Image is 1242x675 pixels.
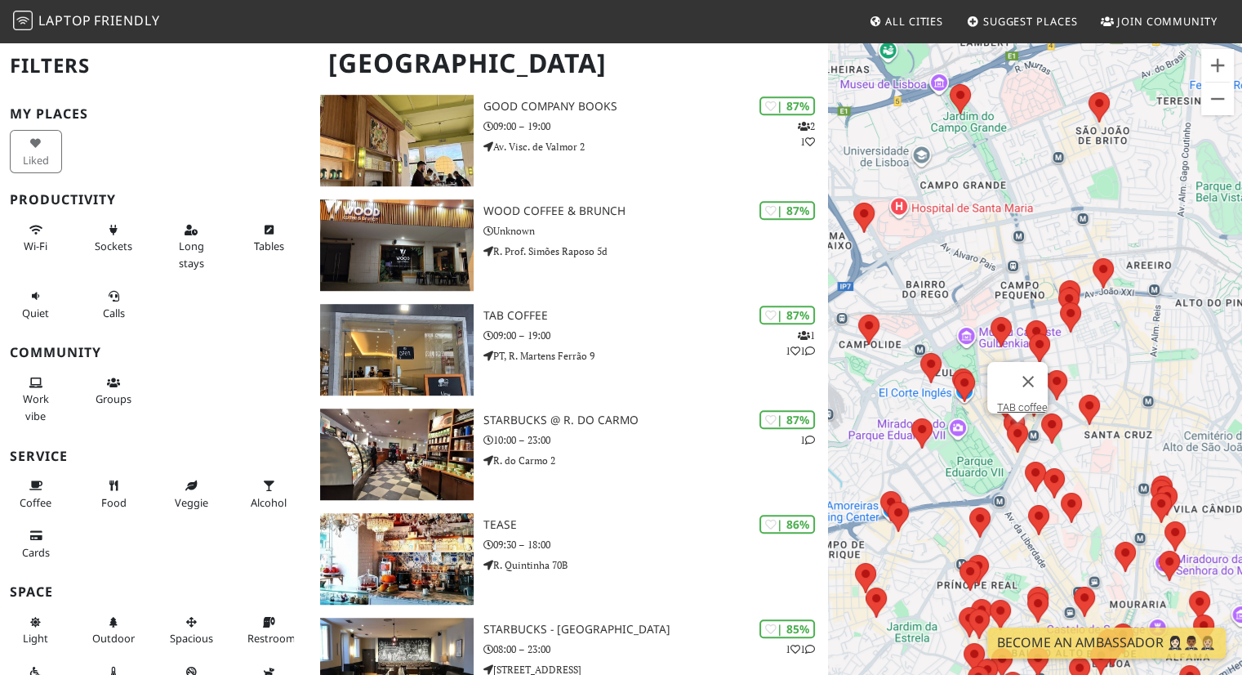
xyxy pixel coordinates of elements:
[10,192,300,208] h3: Productivity
[1094,7,1224,36] a: Join Community
[310,95,828,186] a: Good Company Books | 87% 21 Good Company Books 09:00 – 19:00 Av. Visc. de Valmor 2
[310,199,828,291] a: Wood Coffee & Brunch | 87% Wood Coffee & Brunch Unknown R. Prof. Simões Raposo 5d
[94,11,159,29] span: Friendly
[759,96,815,115] div: | 87%
[10,449,300,464] h3: Service
[1201,49,1234,82] button: Ampliar
[483,139,829,154] p: Av. Visc. de Valmor 2
[243,217,295,260] button: Tables
[800,432,815,448] p: 1
[10,41,300,91] h2: Filters
[483,223,829,239] p: Unknown
[1117,14,1218,29] span: Join Community
[254,239,284,253] span: Work-friendly tables
[483,244,829,259] p: R. Prof. Simões Raposo 5d
[310,513,828,605] a: Tease | 86% Tease 09:30 – 18:00 R. Quintinha 70B
[798,118,815,150] p: 2 1
[23,631,48,646] span: Natural light
[483,328,829,343] p: 09:00 – 19:00
[310,409,828,500] a: Starbucks @ R. do Carmo | 87% 1 Starbucks @ R. do Carmo 10:00 – 23:00 R. do Carmo 2
[759,515,815,534] div: | 86%
[759,410,815,429] div: | 87%
[483,453,829,468] p: R. do Carmo 2
[22,306,49,320] span: Quiet
[247,631,296,646] span: Restroom
[22,545,50,560] span: Credit cards
[92,631,135,646] span: Outdoor area
[483,118,829,134] p: 09:00 – 19:00
[10,283,62,326] button: Quiet
[483,623,829,637] h3: Starbucks - [GEOGRAPHIC_DATA]
[786,641,815,657] p: 1 1
[10,345,300,360] h3: Community
[87,283,140,326] button: Calls
[23,391,49,422] span: People working
[483,413,829,427] h3: Starbucks @ R. do Carmo
[87,472,140,516] button: Food
[10,609,62,652] button: Light
[960,7,1084,36] a: Suggest Places
[320,304,473,396] img: TAB coffee
[175,495,208,510] span: Veggie
[483,537,829,552] p: 09:30 – 18:00
[87,217,140,260] button: Sockets
[885,14,943,29] span: All Cities
[101,495,127,510] span: Food
[20,495,51,510] span: Coffee
[95,239,132,253] span: Power sockets
[483,100,829,114] h3: Good Company Books
[10,217,62,260] button: Wi-Fi
[165,472,217,516] button: Veggie
[243,472,295,516] button: Alcohol
[483,641,829,657] p: 08:00 – 23:00
[320,95,473,186] img: Good Company Books
[13,7,160,36] a: LaptopFriendly LaptopFriendly
[38,11,91,29] span: Laptop
[483,518,829,532] h3: Tease
[483,432,829,448] p: 10:00 – 23:00
[10,584,300,600] h3: Space
[759,619,815,638] div: | 85%
[483,557,829,573] p: R. Quintinha 70B
[103,306,125,320] span: Video/audio calls
[96,391,131,406] span: Group tables
[320,199,473,291] img: Wood Coffee & Brunch
[983,14,1078,29] span: Suggest Places
[87,369,140,413] button: Groups
[87,609,140,652] button: Outdoor
[165,217,217,276] button: Long stays
[10,522,62,565] button: Cards
[1201,83,1234,115] button: Reduzir
[1008,362,1048,401] button: Fechar
[320,409,473,500] img: Starbucks @ R. do Carmo
[320,513,473,605] img: Tease
[251,495,287,510] span: Alcohol
[24,239,47,253] span: Stable Wi-Fi
[13,11,33,30] img: LaptopFriendly
[786,328,815,359] p: 1 1 1
[315,41,825,86] h1: [GEOGRAPHIC_DATA]
[10,472,62,516] button: Coffee
[310,304,828,396] a: TAB coffee | 87% 111 TAB coffee 09:00 – 19:00 PT, R. Martens Ferrão 9
[179,239,204,270] span: Long stays
[170,631,213,646] span: Spacious
[10,369,62,429] button: Work vibe
[759,201,815,220] div: | 87%
[483,204,829,218] h3: Wood Coffee & Brunch
[862,7,950,36] a: All Cities
[997,401,1048,413] a: TAB coffee
[483,309,829,323] h3: TAB coffee
[243,609,295,652] button: Restroom
[165,609,217,652] button: Spacious
[483,348,829,364] p: PT, R. Martens Ferrão 9
[759,306,815,324] div: | 87%
[10,106,300,122] h3: My Places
